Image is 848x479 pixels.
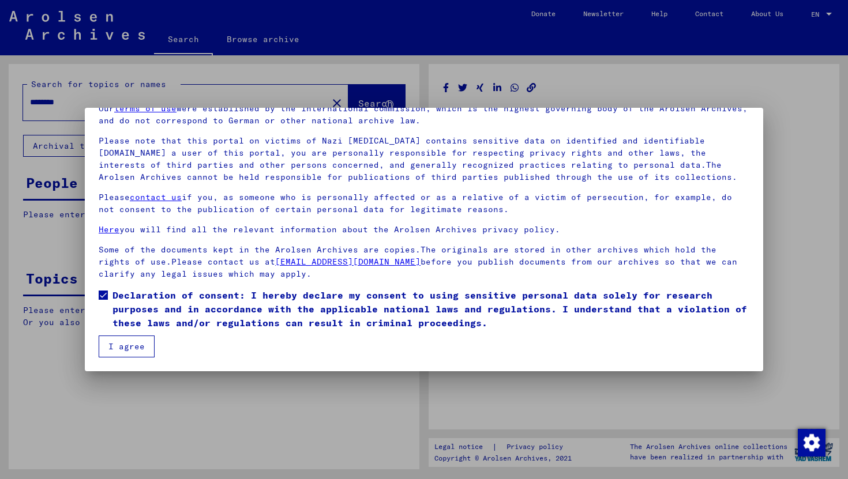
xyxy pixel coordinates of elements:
[275,257,421,267] a: [EMAIL_ADDRESS][DOMAIN_NAME]
[99,135,749,183] p: Please note that this portal on victims of Nazi [MEDICAL_DATA] contains sensitive data on identif...
[112,288,749,330] span: Declaration of consent: I hereby declare my consent to using sensitive personal data solely for r...
[130,192,182,202] a: contact us
[99,244,749,280] p: Some of the documents kept in the Arolsen Archives are copies.The originals are stored in other a...
[99,335,155,357] button: I agree
[114,103,177,114] a: terms of use
[99,224,119,235] a: Here
[99,224,749,236] p: you will find all the relevant information about the Arolsen Archives privacy policy.
[798,429,826,457] img: Change consent
[99,103,749,127] p: Our were established by the international commission, which is the highest governing body of the ...
[99,191,749,216] p: Please if you, as someone who is personally affected or as a relative of a victim of persecution,...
